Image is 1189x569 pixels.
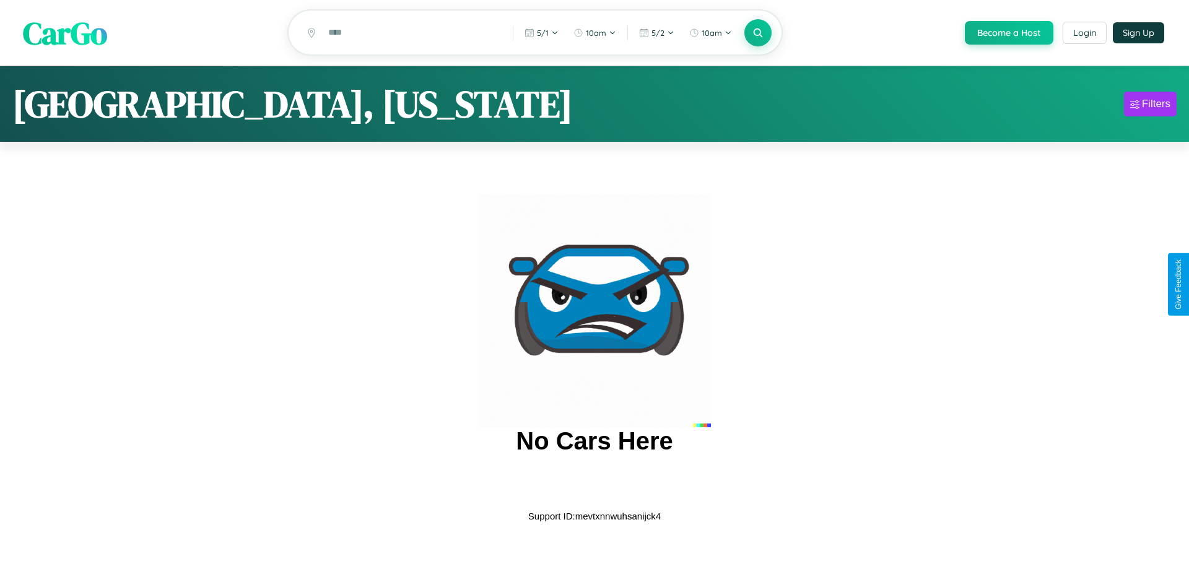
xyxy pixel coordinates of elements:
button: 10am [683,23,738,43]
button: 5/1 [518,23,565,43]
button: 5/2 [633,23,681,43]
button: 10am [567,23,622,43]
span: CarGo [23,11,107,54]
p: Support ID: mevtxnnwuhsanijck4 [528,508,661,524]
div: Filters [1142,98,1170,110]
button: Filters [1124,92,1177,116]
h2: No Cars Here [516,427,673,455]
h1: [GEOGRAPHIC_DATA], [US_STATE] [12,79,573,129]
div: Give Feedback [1174,259,1183,310]
button: Become a Host [965,21,1053,45]
img: car [478,194,711,427]
button: Login [1063,22,1107,44]
span: 10am [702,28,722,38]
span: 5 / 2 [651,28,664,38]
span: 10am [586,28,606,38]
span: 5 / 1 [537,28,549,38]
button: Sign Up [1113,22,1164,43]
